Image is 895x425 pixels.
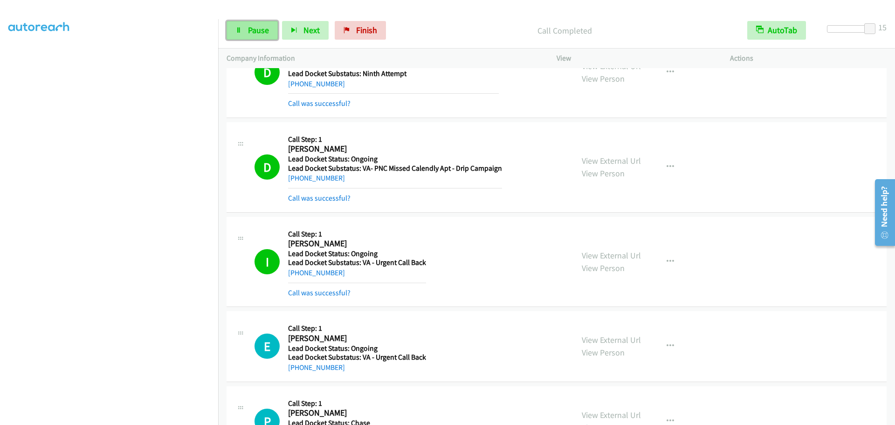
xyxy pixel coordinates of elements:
[288,79,345,88] a: [PHONE_NUMBER]
[288,69,499,78] h5: Lead Docket Substatus: Ninth Attempt
[227,21,278,40] a: Pause
[288,249,426,258] h5: Lead Docket Status: Ongoing
[288,344,426,353] h5: Lead Docket Status: Ongoing
[868,175,895,250] iframe: Resource Center
[747,21,806,40] button: AutoTab
[582,347,625,358] a: View Person
[335,21,386,40] a: Finish
[288,333,426,344] h2: [PERSON_NAME]
[288,353,426,362] h5: Lead Docket Substatus: VA - Urgent Call Back
[356,25,377,35] span: Finish
[288,230,426,239] h5: Call Step: 1
[582,250,641,261] a: View External Url
[288,194,351,202] a: Call was successful?
[288,363,345,372] a: [PHONE_NUMBER]
[288,408,413,418] h2: [PERSON_NAME]
[288,174,345,182] a: [PHONE_NUMBER]
[730,53,887,64] p: Actions
[582,263,625,273] a: View Person
[582,168,625,179] a: View Person
[288,144,499,154] h2: [PERSON_NAME]
[288,154,502,164] h5: Lead Docket Status: Ongoing
[288,164,502,173] h5: Lead Docket Substatus: VA- PNC Missed Calendly Apt - Drip Campaign
[255,154,280,180] h1: D
[582,410,641,420] a: View External Url
[582,73,625,84] a: View Person
[227,53,540,64] p: Company Information
[288,324,426,333] h5: Call Step: 1
[288,258,426,267] h5: Lead Docket Substatus: VA - Urgent Call Back
[878,21,887,34] div: 15
[288,399,413,408] h5: Call Step: 1
[255,60,280,85] h1: D
[582,334,641,345] a: View External Url
[282,21,329,40] button: Next
[399,24,730,37] p: Call Completed
[248,25,269,35] span: Pause
[288,238,426,249] h2: [PERSON_NAME]
[255,334,280,359] h1: E
[557,53,713,64] p: View
[288,135,502,144] h5: Call Step: 1
[255,249,280,274] h1: I
[288,99,351,108] a: Call was successful?
[288,288,351,297] a: Call was successful?
[288,268,345,277] a: [PHONE_NUMBER]
[582,155,641,166] a: View External Url
[303,25,320,35] span: Next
